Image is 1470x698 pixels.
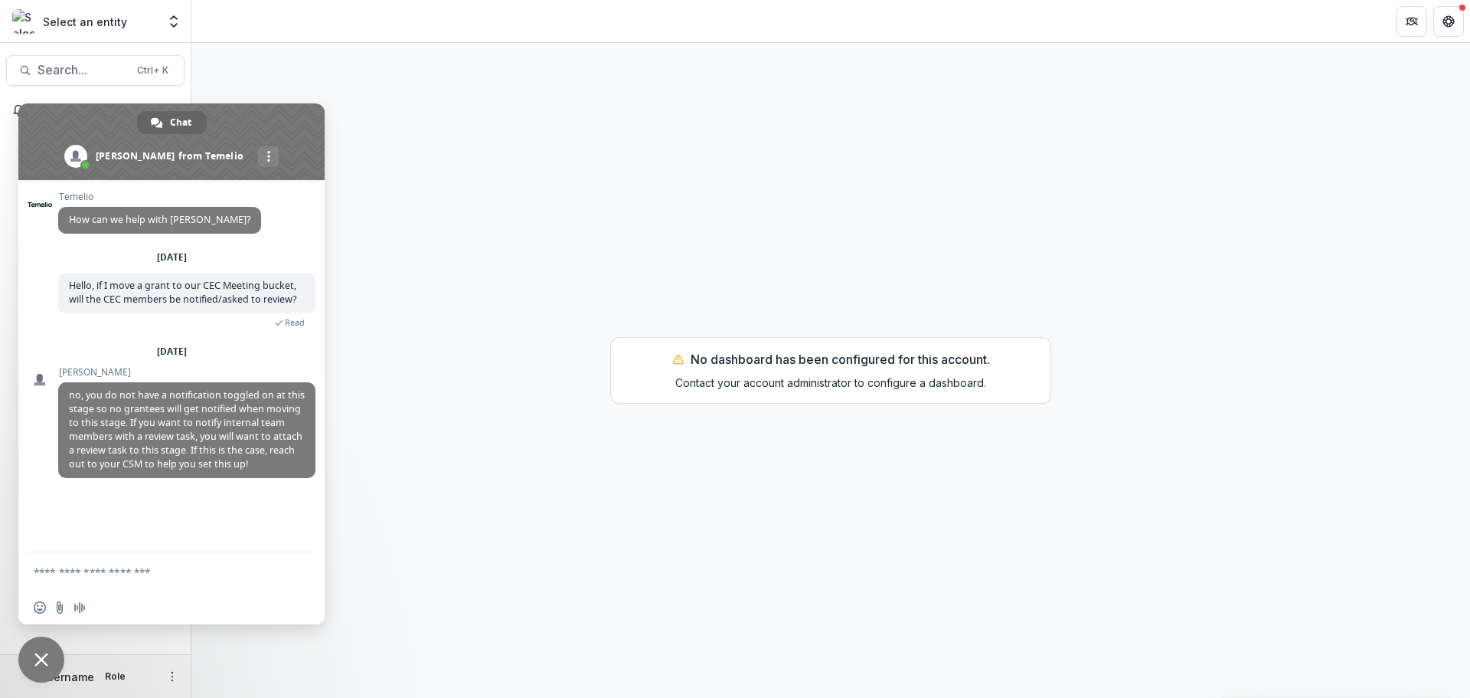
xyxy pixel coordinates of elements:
span: Temelio [58,192,261,202]
textarea: Compose your message... [34,552,279,591]
span: Audio message [73,601,86,614]
p: Contact your account administrator to configure a dashboard. [675,375,986,391]
p: No dashboard has been configured for this account. [691,350,990,369]
button: More [163,667,181,686]
span: Hello, if I move a grant to our CEC Meeting bucket, will the CEC members be notified/asked to rev... [69,279,296,306]
span: How can we help with [PERSON_NAME]? [69,213,250,226]
span: Insert an emoji [34,601,46,614]
a: Close chat [18,637,64,683]
span: Send a file [54,601,66,614]
a: Chat [137,111,207,134]
span: [PERSON_NAME] [58,367,315,378]
span: no, you do not have a notification toggled on at this stage so no grantees will get notified when... [69,388,305,470]
div: Ctrl + K [134,62,171,79]
div: [DATE] [157,253,187,262]
span: Chat [170,111,191,134]
p: Role [100,670,130,683]
p: Select an entity [43,14,127,30]
span: Search... [38,63,128,77]
span: Read [285,317,305,328]
button: Get Help [1433,6,1464,37]
button: Notifications [6,98,185,123]
img: Select an entity [12,9,37,34]
button: Partners [1396,6,1427,37]
p: Username [40,669,94,685]
button: Open entity switcher [163,6,185,37]
div: [DATE] [157,347,187,356]
button: Search... [6,55,185,86]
